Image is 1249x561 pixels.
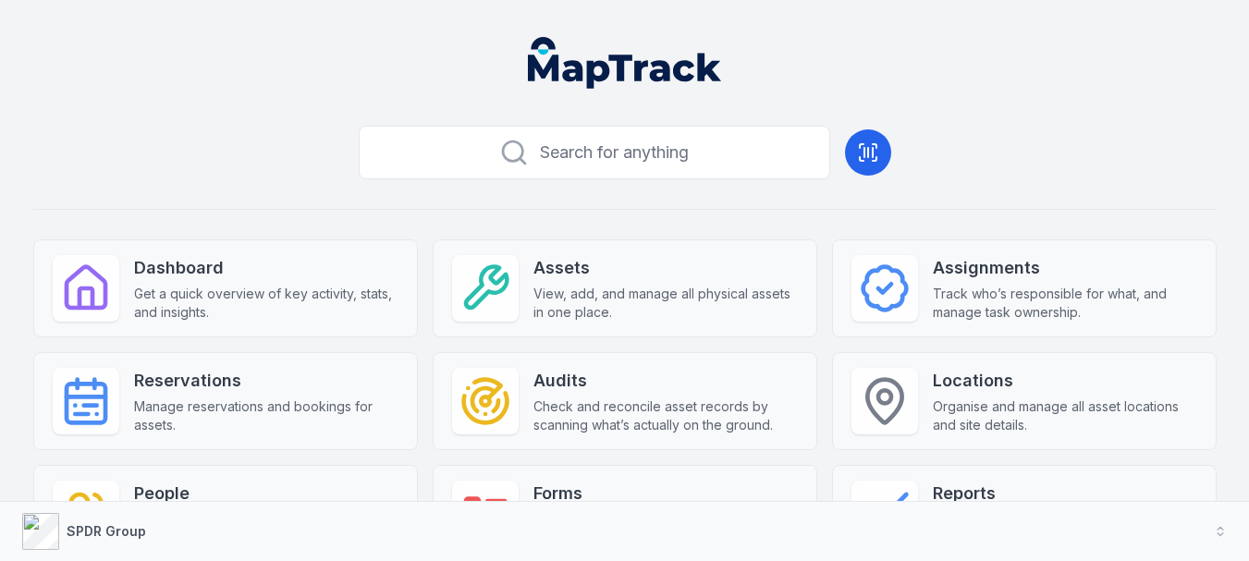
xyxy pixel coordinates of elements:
a: AssignmentsTrack who’s responsible for what, and manage task ownership. [832,239,1217,337]
span: Search for anything [540,140,689,165]
span: Get a quick overview of key activity, stats, and insights. [134,285,398,322]
a: AuditsCheck and reconcile asset records by scanning what’s actually on the ground. [433,352,817,450]
strong: Assignments [933,255,1197,281]
strong: People [134,481,398,506]
strong: Forms [533,481,798,506]
strong: Reservations [134,368,398,394]
span: Track who’s responsible for what, and manage task ownership. [933,285,1197,322]
span: Organise and manage all asset locations and site details. [933,397,1197,434]
strong: Reports [933,481,1197,506]
nav: Global [498,37,752,89]
strong: Assets [533,255,798,281]
span: Manage reservations and bookings for assets. [134,397,398,434]
strong: Dashboard [134,255,398,281]
a: ReservationsManage reservations and bookings for assets. [33,352,418,450]
span: View, add, and manage all physical assets in one place. [533,285,798,322]
strong: SPDR Group [67,523,146,539]
button: Search for anything [359,126,830,179]
a: AssetsView, add, and manage all physical assets in one place. [433,239,817,337]
a: DashboardGet a quick overview of key activity, stats, and insights. [33,239,418,337]
span: Check and reconcile asset records by scanning what’s actually on the ground. [533,397,798,434]
strong: Audits [533,368,798,394]
a: LocationsOrganise and manage all asset locations and site details. [832,352,1217,450]
strong: Locations [933,368,1197,394]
